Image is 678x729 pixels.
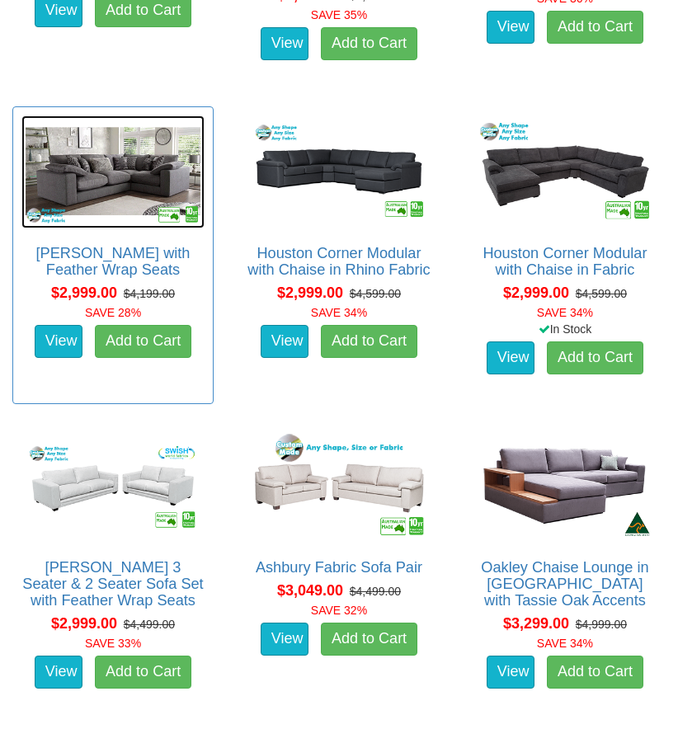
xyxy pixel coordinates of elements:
[21,430,205,543] img: Erika 3 Seater & 2 Seater Sofa Set with Feather Wrap Seats
[483,245,647,278] a: Houston Corner Modular with Chaise in Fabric
[503,285,569,301] span: $2,999.00
[35,325,82,358] a: View
[547,341,643,374] a: Add to Cart
[36,245,191,278] a: [PERSON_NAME] with Feather Wrap Seats
[51,285,117,301] span: $2,999.00
[51,615,117,632] span: $2,999.00
[547,11,643,44] a: Add to Cart
[277,582,343,599] span: $3,049.00
[473,115,657,228] img: Houston Corner Modular with Chaise in Fabric
[247,245,430,278] a: Houston Corner Modular with Chaise in Rhino Fabric
[487,341,534,374] a: View
[261,325,308,358] a: View
[503,615,569,632] span: $3,299.00
[95,325,191,358] a: Add to Cart
[321,325,417,358] a: Add to Cart
[124,287,175,300] del: $4,199.00
[350,287,401,300] del: $4,599.00
[85,637,141,650] font: SAVE 33%
[95,656,191,689] a: Add to Cart
[473,430,657,543] img: Oakley Chaise Lounge in Fabric with Tassie Oak Accents
[576,287,627,300] del: $4,599.00
[461,321,669,337] div: In Stock
[537,637,593,650] font: SAVE 34%
[321,27,417,60] a: Add to Cart
[124,618,175,631] del: $4,499.00
[277,285,343,301] span: $2,999.00
[537,306,593,319] font: SAVE 34%
[350,585,401,598] del: $4,499.00
[311,8,367,21] font: SAVE 35%
[247,430,431,543] img: Ashbury Fabric Sofa Pair
[256,559,422,576] a: Ashbury Fabric Sofa Pair
[487,11,534,44] a: View
[261,623,308,656] a: View
[22,559,203,609] a: [PERSON_NAME] 3 Seater & 2 Seater Sofa Set with Feather Wrap Seats
[576,618,627,631] del: $4,999.00
[547,656,643,689] a: Add to Cart
[21,115,205,228] img: Erika Corner with Feather Wrap Seats
[35,656,82,689] a: View
[481,559,648,609] a: Oakley Chaise Lounge in [GEOGRAPHIC_DATA] with Tassie Oak Accents
[247,115,431,228] img: Houston Corner Modular with Chaise in Rhino Fabric
[261,27,308,60] a: View
[311,604,367,617] font: SAVE 32%
[311,306,367,319] font: SAVE 34%
[85,306,141,319] font: SAVE 28%
[487,656,534,689] a: View
[321,623,417,656] a: Add to Cart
